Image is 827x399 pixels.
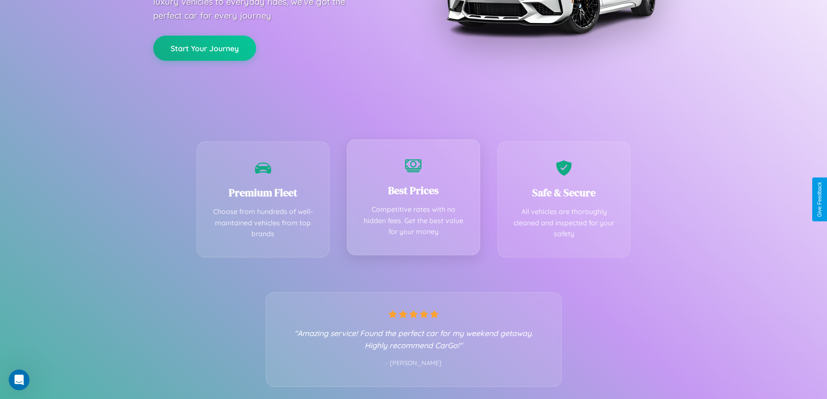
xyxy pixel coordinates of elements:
p: All vehicles are thoroughly cleaned and inspected for your safety [511,206,617,240]
p: - [PERSON_NAME] [283,358,544,369]
h3: Premium Fleet [210,185,316,200]
p: "Amazing service! Found the perfect car for my weekend getaway. Highly recommend CarGo!" [283,327,544,351]
iframe: Intercom live chat [9,369,30,390]
button: Start Your Journey [153,36,256,61]
p: Choose from hundreds of well-maintained vehicles from top brands [210,206,316,240]
h3: Safe & Secure [511,185,617,200]
div: Give Feedback [817,182,823,217]
p: Competitive rates with no hidden fees. Get the best value for your money [360,204,467,237]
h3: Best Prices [360,183,467,198]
